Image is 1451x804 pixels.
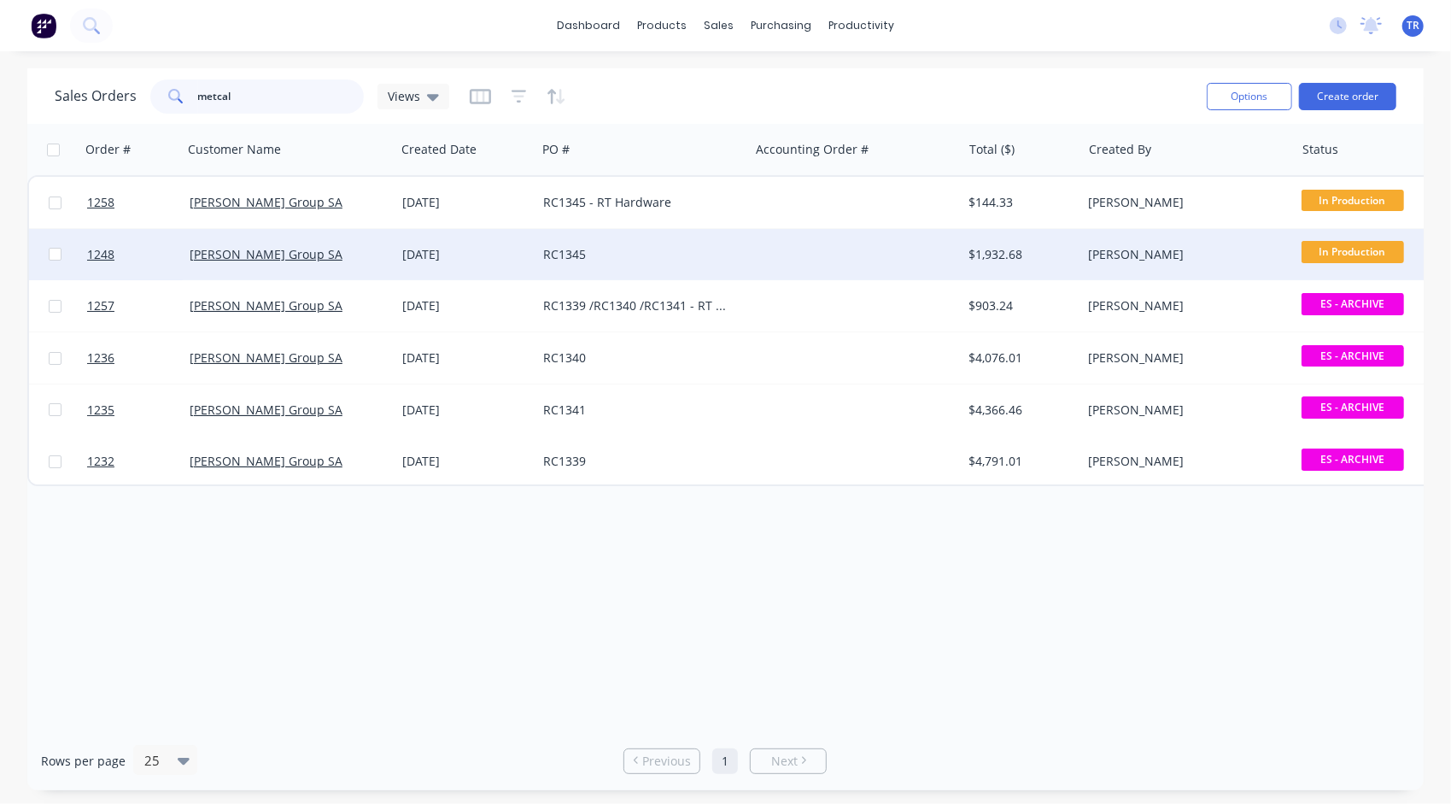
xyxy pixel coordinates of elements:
[969,141,1015,158] div: Total ($)
[402,453,529,470] div: [DATE]
[1088,453,1278,470] div: [PERSON_NAME]
[1407,18,1419,33] span: TR
[31,13,56,38] img: Factory
[388,87,420,105] span: Views
[642,753,691,770] span: Previous
[188,141,281,158] div: Customer Name
[969,453,1069,470] div: $4,791.01
[543,402,733,419] div: RC1341
[190,349,342,366] a: [PERSON_NAME] Group SA
[190,297,342,314] a: [PERSON_NAME] Group SA
[402,349,529,367] div: [DATE]
[87,297,114,314] span: 1257
[1088,402,1278,419] div: [PERSON_NAME]
[1089,141,1151,158] div: Created By
[1302,293,1404,314] span: ES - ARCHIVE
[1088,297,1278,314] div: [PERSON_NAME]
[87,246,114,263] span: 1248
[87,349,114,367] span: 1236
[543,297,733,314] div: RC1339 /RC1340 /RC1341 - RT Hardware
[969,402,1069,419] div: $4,366.46
[771,753,798,770] span: Next
[1299,83,1396,110] button: Create order
[87,436,190,487] a: 1232
[402,402,529,419] div: [DATE]
[712,748,738,774] a: Page 1 is your current page
[543,349,733,367] div: RC1340
[542,141,570,158] div: PO #
[617,748,834,774] ul: Pagination
[87,177,190,228] a: 1258
[543,453,733,470] div: RC1339
[41,753,126,770] span: Rows per page
[629,13,695,38] div: products
[87,280,190,332] a: 1257
[1302,190,1404,211] span: In Production
[190,402,342,418] a: [PERSON_NAME] Group SA
[1302,345,1404,367] span: ES - ARCHIVE
[695,13,742,38] div: sales
[742,13,820,38] div: purchasing
[198,79,365,114] input: Search...
[87,402,114,419] span: 1235
[1302,449,1404,470] span: ES - ARCHIVE
[969,194,1069,211] div: $144.33
[1207,83,1292,110] button: Options
[87,194,114,211] span: 1258
[543,246,733,263] div: RC1345
[1088,349,1278,367] div: [PERSON_NAME]
[402,194,529,211] div: [DATE]
[190,453,342,469] a: [PERSON_NAME] Group SA
[402,297,529,314] div: [DATE]
[55,88,137,104] h1: Sales Orders
[548,13,629,38] a: dashboard
[1088,194,1278,211] div: [PERSON_NAME]
[1302,141,1338,158] div: Status
[190,246,342,262] a: [PERSON_NAME] Group SA
[969,349,1069,367] div: $4,076.01
[543,194,733,211] div: RC1345 - RT Hardware
[87,229,190,280] a: 1248
[87,332,190,384] a: 1236
[751,753,826,770] a: Next page
[820,13,903,38] div: productivity
[85,141,131,158] div: Order #
[969,246,1069,263] div: $1,932.68
[756,141,869,158] div: Accounting Order #
[87,384,190,436] a: 1235
[624,753,699,770] a: Previous page
[1302,396,1404,418] span: ES - ARCHIVE
[1302,241,1404,262] span: In Production
[401,141,477,158] div: Created Date
[402,246,529,263] div: [DATE]
[969,297,1069,314] div: $903.24
[190,194,342,210] a: [PERSON_NAME] Group SA
[87,453,114,470] span: 1232
[1088,246,1278,263] div: [PERSON_NAME]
